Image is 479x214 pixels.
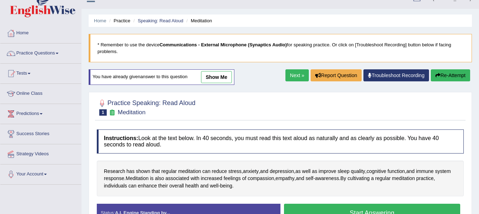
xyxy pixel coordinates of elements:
span: Click to see word definition [166,175,189,182]
span: Click to see word definition [224,175,241,182]
b: Communications - External Microphone (Synaptics Audio) [160,42,287,47]
span: Click to see word definition [155,175,164,182]
span: Click to see word definition [435,168,451,175]
a: Next » [285,69,309,81]
a: Strategy Videos [0,144,81,162]
span: Click to see word definition [296,175,304,182]
span: Click to see word definition [371,175,374,182]
li: Practice [107,17,130,24]
a: Tests [0,64,81,81]
span: Click to see word definition [248,175,274,182]
a: show me [201,71,232,83]
span: Click to see word definition [375,175,391,182]
span: Click to see word definition [161,168,177,175]
span: Click to see word definition [260,168,268,175]
span: Click to see word definition [126,175,149,182]
small: Meditation [118,109,145,116]
span: Click to see word definition [347,175,369,182]
a: Success Stories [0,124,81,142]
span: Click to see word definition [306,175,313,182]
span: Click to see word definition [338,168,349,175]
span: Click to see word definition [388,168,405,175]
span: Click to see word definition [150,175,154,182]
h4: Look at the text below. In 40 seconds, you must read this text aloud as naturally and as clearly ... [97,129,464,153]
h2: Practice Speaking: Read Aloud [97,98,195,116]
span: Click to see word definition [319,168,336,175]
b: Instructions: [104,135,138,141]
span: Click to see word definition [128,182,137,190]
span: Click to see word definition [152,168,160,175]
a: Speaking: Read Aloud [138,18,183,23]
span: Click to see word definition [275,175,295,182]
span: Click to see word definition [210,182,218,190]
span: Click to see word definition [200,182,208,190]
button: Re-Attempt [431,69,470,81]
span: Click to see word definition [104,175,124,182]
span: Click to see word definition [416,168,434,175]
span: Click to see word definition [136,168,150,175]
span: Click to see word definition [367,168,386,175]
div: , , , , , . , , - . , - . [97,161,464,197]
button: Report Question [311,69,362,81]
span: Click to see word definition [185,182,199,190]
div: You have already given answer to this question [89,69,234,85]
span: Click to see word definition [220,182,232,190]
span: Click to see word definition [406,168,414,175]
span: Click to see word definition [104,168,125,175]
span: Click to see word definition [315,175,339,182]
li: Meditation [185,17,212,24]
span: Click to see word definition [295,168,301,175]
span: Click to see word definition [416,175,434,182]
a: Troubleshoot Recording [363,69,429,81]
span: Click to see word definition [104,182,127,190]
span: Click to see word definition [212,168,227,175]
span: Click to see word definition [178,168,201,175]
a: Home [94,18,106,23]
span: Click to see word definition [169,182,184,190]
span: Click to see word definition [302,168,311,175]
blockquote: * Remember to use the device for speaking practice. Or click on [Troubleshoot Recording] button b... [89,34,472,62]
span: 1 [99,109,107,116]
span: Click to see word definition [202,168,211,175]
small: Exam occurring question [108,109,116,116]
a: Predictions [0,104,81,122]
span: Click to see word definition [228,168,241,175]
span: Click to see word definition [243,168,258,175]
span: Click to see word definition [392,175,415,182]
span: Click to see word definition [312,168,317,175]
span: Click to see word definition [201,175,222,182]
span: Click to see word definition [158,182,168,190]
span: Click to see word definition [340,175,346,182]
span: Click to see word definition [242,175,246,182]
a: Your Account [0,164,81,182]
span: Click to see word definition [138,182,157,190]
a: Online Class [0,84,81,102]
span: Click to see word definition [351,168,365,175]
span: Click to see word definition [127,168,135,175]
span: Click to see word definition [270,168,294,175]
span: Click to see word definition [190,175,199,182]
a: Practice Questions [0,44,81,61]
a: Home [0,23,81,41]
